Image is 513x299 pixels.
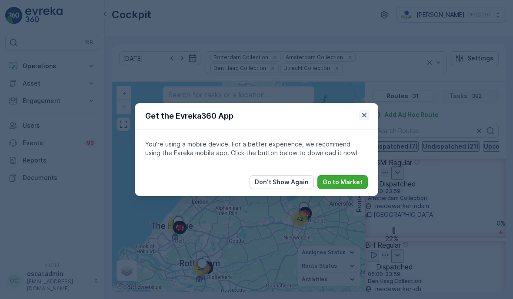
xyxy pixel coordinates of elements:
button: Go to Market [317,175,368,189]
p: You're using a mobile device. For a better experience, we recommend using the Evreka mobile app. ... [145,140,368,157]
p: Don't Show Again [255,178,309,186]
button: Don't Show Again [250,175,314,189]
p: Go to Market [323,178,363,186]
p: Get the Evreka360 App [145,110,233,122]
